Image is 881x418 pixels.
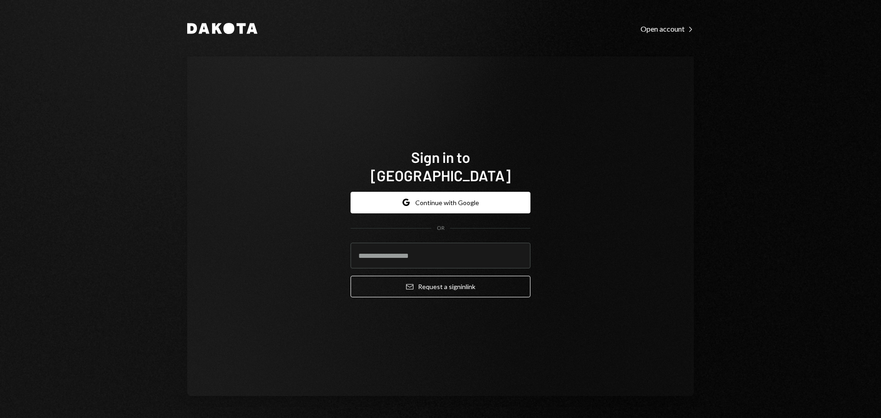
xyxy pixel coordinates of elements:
[351,192,530,213] button: Continue with Google
[641,24,694,33] div: Open account
[641,23,694,33] a: Open account
[437,224,445,232] div: OR
[351,276,530,297] button: Request a signinlink
[351,148,530,184] h1: Sign in to [GEOGRAPHIC_DATA]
